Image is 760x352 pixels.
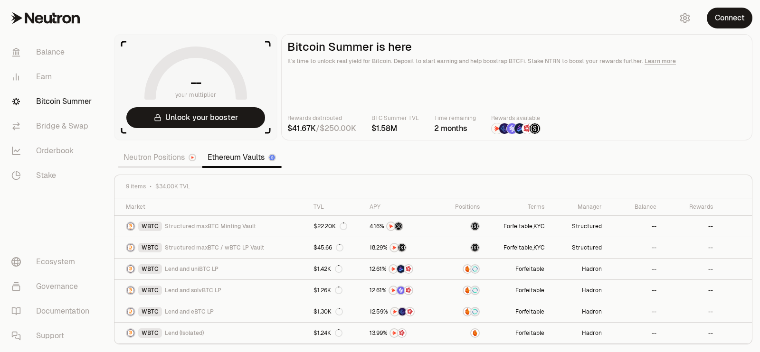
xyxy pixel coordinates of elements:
[434,123,476,134] div: 2 months
[398,329,406,337] img: Mars Fragments
[370,243,435,252] button: NTRNStructured Points
[114,259,308,279] a: WBTC LogoWBTCLend and uniBTC LP
[4,250,103,274] a: Ecosystem
[440,301,485,322] a: AmberSupervault
[550,323,608,343] a: Hadron
[485,280,551,301] a: Forfeitable
[515,287,544,294] button: Forfeitable
[485,237,551,258] a: Forfeitable,KYC
[391,308,399,315] img: NTRN
[138,328,162,338] div: WBTC
[406,308,414,315] img: Mars Fragments
[662,237,719,258] a: --
[464,287,471,294] img: Amber
[390,244,398,251] img: NTRN
[608,216,662,237] a: --
[550,259,608,279] a: Hadron
[370,307,435,316] button: NTRNEtherFi PointsMars Fragments
[138,286,162,295] div: WBTC
[389,265,397,273] img: NTRN
[155,183,190,190] span: $34.00K TVL
[492,123,502,134] img: NTRN
[165,265,218,273] span: Lend and uniBTC LP
[127,308,134,315] img: WBTC Logo
[127,222,134,230] img: WBTC Logo
[440,259,485,279] a: AmberSupervault
[202,148,282,167] a: Ethereum Vaults
[114,237,308,258] a: WBTC LogoWBTCStructured maxBTC / wBTC LP Vault
[127,244,134,251] img: WBTC Logo
[662,280,719,301] a: --
[398,244,406,251] img: Structured Points
[114,301,308,322] a: WBTC LogoWBTCLend and eBTC LP
[114,323,308,343] a: WBTC LogoWBTCLend (Isolated)
[308,237,364,258] a: $45.66
[440,216,485,237] a: maxBTC
[165,244,264,251] span: Structured maxBTC / wBTC LP Vault
[389,287,397,294] img: NTRN
[507,123,517,134] img: Solv Points
[491,113,541,123] p: Rewards available
[370,264,435,274] button: NTRNBedrock DiamondsMars Fragments
[4,40,103,65] a: Balance
[4,324,103,348] a: Support
[165,222,256,230] span: Structured maxBTC Minting Vault
[138,243,162,252] div: WBTC
[4,299,103,324] a: Documentation
[446,243,480,252] button: maxBTC
[662,301,719,322] a: --
[371,113,419,123] p: BTC Summer TVL
[308,301,364,322] a: $1.30K
[446,264,480,274] button: AmberSupervault
[446,203,480,211] div: Positions
[370,222,435,231] button: NTRNStructured Points
[114,216,308,237] a: WBTC LogoWBTCStructured maxBTC Minting Vault
[190,75,201,90] h1: --
[503,244,544,251] span: ,
[287,123,356,134] div: /
[530,123,540,134] img: Structured Points
[485,323,551,343] a: Forfeitable
[364,237,440,258] a: NTRNStructured Points
[4,163,103,188] a: Stake
[370,203,435,211] div: APY
[287,40,746,54] h2: Bitcoin Summer is here
[175,90,217,100] span: your multiplier
[440,237,485,258] a: maxBTC
[446,328,480,338] button: Amber
[364,216,440,237] a: NTRNStructured Points
[370,328,435,338] button: NTRNMars Fragments
[471,265,479,273] img: Supervault
[269,155,275,160] img: Ethereum Logo
[165,308,214,315] span: Lend and eBTC LP
[499,123,510,134] img: EtherFi Points
[313,265,342,273] div: $1.42K
[485,216,551,237] a: Forfeitable,KYC
[127,265,134,273] img: WBTC Logo
[399,308,406,315] img: EtherFi Points
[503,244,532,251] button: Forfeitable
[522,123,532,134] img: Mars Fragments
[308,259,364,279] a: $1.42K
[138,307,162,316] div: WBTC
[550,216,608,237] a: Structured
[165,287,221,294] span: Lend and solvBTC LP
[190,155,195,160] img: Neutron Logo
[138,222,162,231] div: WBTC
[364,280,440,301] a: NTRNSolv PointsMars Fragments
[471,329,479,337] img: Amber
[308,323,364,343] a: $1.24K
[313,203,358,211] div: TVL
[446,307,480,316] button: AmberSupervault
[4,65,103,89] a: Earn
[440,280,485,301] a: AmberSupervault
[608,280,662,301] a: --
[668,203,713,211] div: Rewards
[313,222,347,230] div: $22.20K
[613,203,656,211] div: Balance
[395,222,402,230] img: Structured Points
[313,308,343,315] div: $1.30K
[608,301,662,322] a: --
[4,139,103,163] a: Orderbook
[405,287,412,294] img: Mars Fragments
